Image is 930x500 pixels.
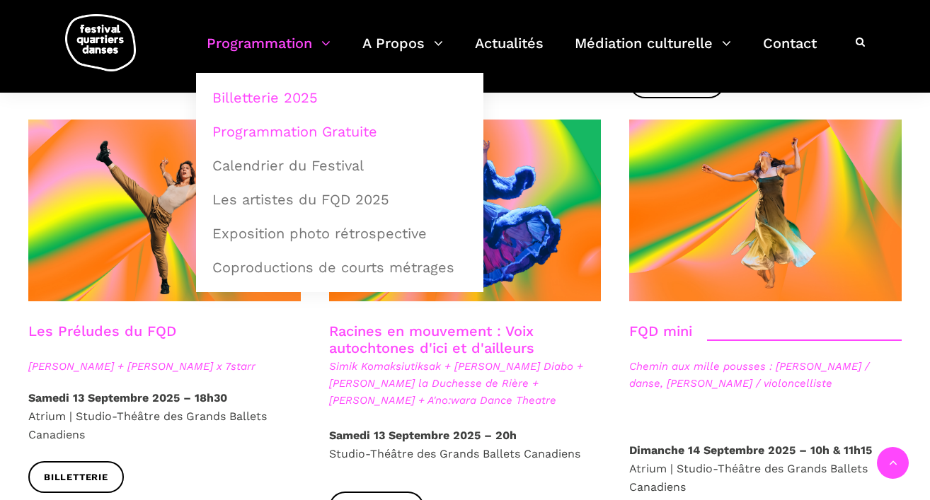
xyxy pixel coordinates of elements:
[204,149,476,182] a: Calendrier du Festival
[329,322,534,356] a: Racines en mouvement : Voix autochtones d'ici et d'ailleurs
[204,115,476,148] a: Programmation Gratuite
[28,461,124,493] a: Billetterie
[28,322,176,339] a: Les Préludes du FQD
[65,14,136,71] img: logo-fqd-med
[329,429,517,442] strong: Samedi 13 Septembre 2025 – 20h
[44,470,108,485] span: Billetterie
[204,217,476,250] a: Exposition photo rétrospective
[763,31,817,73] a: Contact
[475,31,544,73] a: Actualités
[28,391,227,405] strong: Samedi 13 Septembre 2025 – 18h30
[629,443,872,457] strong: Dimanche 14 Septembre 2025 – 10h & 11h15
[204,183,476,216] a: Les artistes du FQD 2025
[629,322,692,339] a: FQD mini
[329,426,602,463] p: Studio-Théâtre des Grands Ballets Canadiens
[207,31,331,73] a: Programmation
[329,358,602,409] span: Simik Komaksiutiksak + [PERSON_NAME] Diabo + [PERSON_NAME] la Duchesse de Rière + [PERSON_NAME] +...
[575,31,731,73] a: Médiation culturelle
[28,358,301,375] span: [PERSON_NAME] + [PERSON_NAME] x 7starr
[629,358,902,392] span: Chemin aux mille pousses : [PERSON_NAME] / danse, [PERSON_NAME] / violoncelliste
[362,31,443,73] a: A Propos
[28,389,301,443] p: Atrium | Studio-Théâtre des Grands Ballets Canadiens
[204,251,476,284] a: Coproductions de courts métrages
[629,441,902,496] p: Atrium | Studio-Théâtre des Grands Ballets Canadiens
[204,81,476,114] a: Billetterie 2025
